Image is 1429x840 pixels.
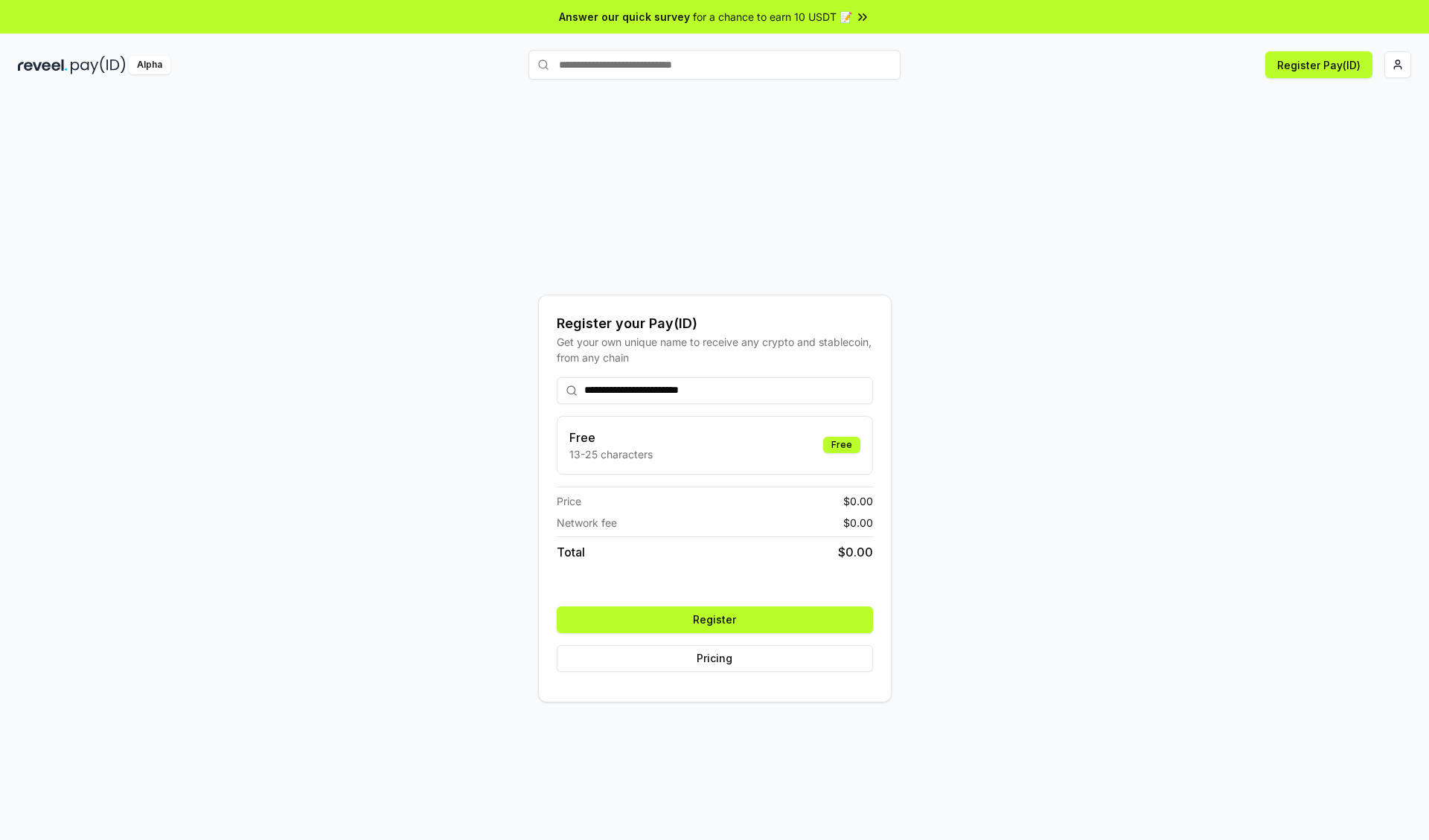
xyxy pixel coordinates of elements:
[693,9,852,25] span: for a chance to earn 10 USDT 📝
[557,313,873,334] div: Register your Pay(ID)
[838,543,873,561] span: $ 0.00
[569,446,653,462] p: 13-25 characters
[823,437,860,453] div: Free
[557,493,581,509] span: Price
[569,429,653,446] h3: Free
[557,515,617,530] span: Network fee
[18,56,68,74] img: reveel_dark
[559,9,690,25] span: Answer our quick survey
[557,334,873,365] div: Get your own unique name to receive any crypto and stablecoin, from any chain
[843,493,873,509] span: $ 0.00
[843,515,873,530] span: $ 0.00
[129,56,170,74] div: Alpha
[557,543,585,561] span: Total
[557,606,873,633] button: Register
[557,645,873,672] button: Pricing
[71,56,126,74] img: pay_id
[1265,51,1372,78] button: Register Pay(ID)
